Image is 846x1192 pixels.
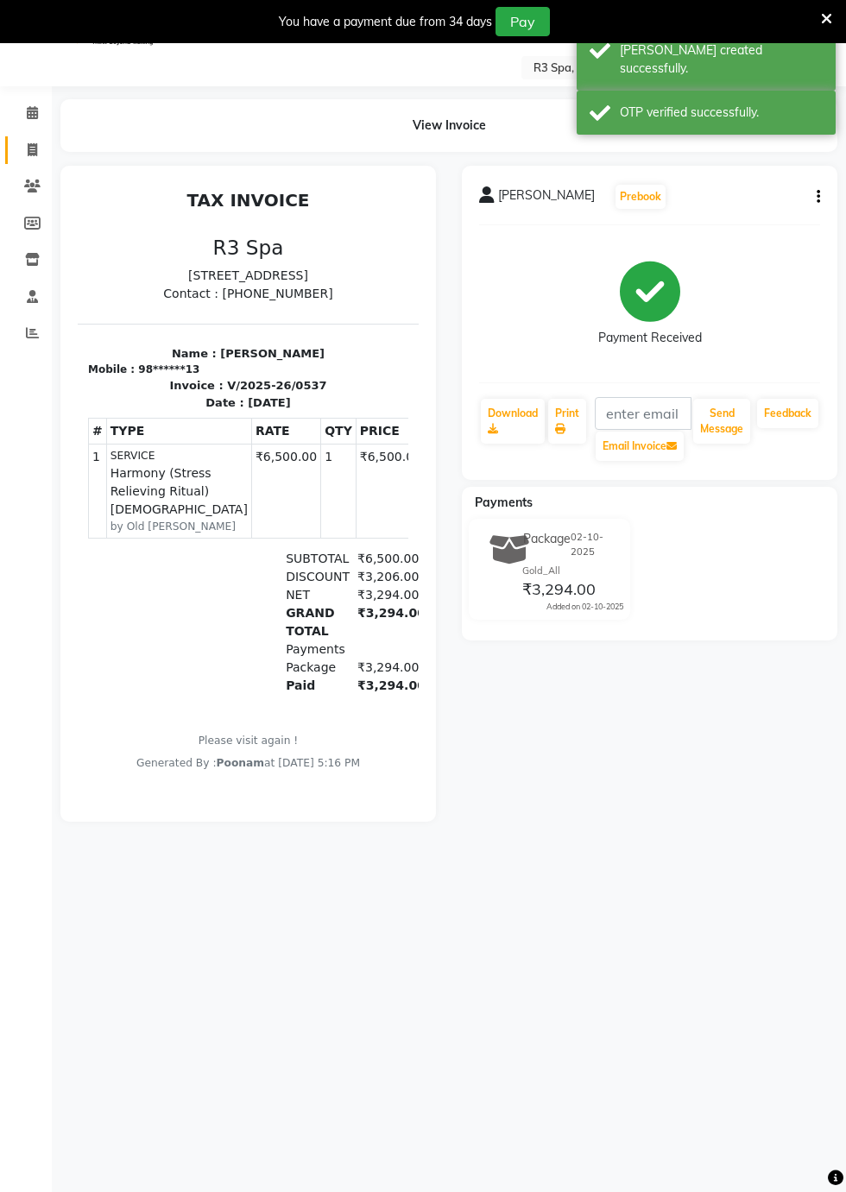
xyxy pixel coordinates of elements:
[620,104,823,122] div: OTP verified successfully.
[278,262,347,356] td: ₹6,500.00
[278,236,347,262] th: PRICE
[10,84,331,102] p: [STREET_ADDRESS]
[10,7,331,28] h2: TAX INVOICE
[11,236,29,262] th: #
[10,572,331,588] div: Generated By : at [DATE] 5:16 PM
[548,399,586,444] a: Print
[269,385,341,403] div: ₹3,206.00
[693,399,750,444] button: Send Message
[243,236,279,262] th: QTY
[10,102,331,120] p: Contact : [PHONE_NUMBER]
[198,494,269,512] div: Paid
[198,367,269,385] div: SUBTOTAL
[10,162,331,180] p: Name : [PERSON_NAME]
[174,236,243,262] th: RATE
[522,564,622,578] div: Gold_All
[269,403,341,421] div: ₹3,294.00
[269,367,341,385] div: ₹6,500.00
[10,53,331,77] h3: R3 Spa
[33,336,170,351] small: by Old [PERSON_NAME]
[596,432,684,461] button: Email Invoice
[139,574,187,586] span: Poonam
[269,494,341,512] div: ₹3,294.00
[546,601,623,613] div: Added on 02-10-2025
[10,194,331,211] p: Invoice : V/2025-26/0537
[10,179,57,194] div: Mobile :
[33,265,170,281] small: SERVICE
[198,385,269,403] div: DISCOUNT
[269,476,341,494] div: ₹3,294.00
[174,262,243,356] td: ₹6,500.00
[198,457,269,476] div: Payments
[243,262,279,356] td: 1
[198,421,269,457] div: GRAND TOTAL
[10,211,331,229] p: Date : [DATE]
[10,550,331,565] p: Please visit again !
[498,186,595,211] span: [PERSON_NAME]
[208,477,258,491] span: Package
[269,421,341,457] div: ₹3,294.00
[616,185,666,209] button: Prebook
[571,530,618,559] span: 02-10-2025
[279,13,492,31] div: You have a payment due from 34 days
[757,399,818,428] a: Feedback
[28,236,174,262] th: TYPE
[11,262,29,356] td: 1
[522,579,596,603] span: ₹3,294.00
[33,281,170,336] span: Harmony (Stress Relieving Ritual)[DEMOGRAPHIC_DATA]
[595,397,691,430] input: enter email
[198,403,269,421] div: NET
[475,495,533,510] span: Payments
[60,99,837,152] div: View Invoice
[598,329,702,347] div: Payment Received
[523,530,571,559] span: Package
[496,7,550,36] button: Pay
[620,41,823,78] div: Bill created successfully.
[481,399,545,444] a: Download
